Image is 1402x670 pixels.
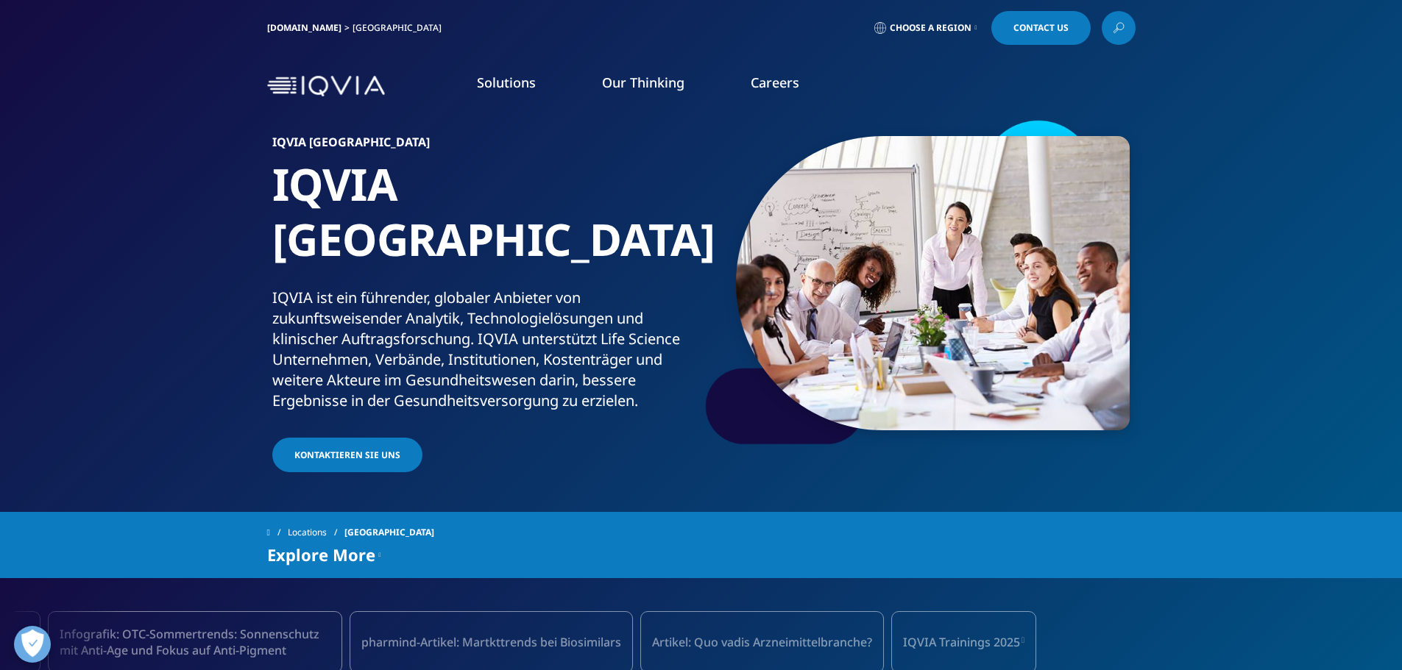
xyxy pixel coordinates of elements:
button: Präferenzen öffnen [14,626,51,663]
a: Kontaktieren Sie uns [272,438,422,472]
img: 877_businesswoman-leading-meeting.jpg [736,136,1130,430]
a: Our Thinking [602,74,684,91]
a: Solutions [477,74,536,91]
span: Infografik: OTC-Sommertrends: Sonnenschutz mit Anti-Age und Fokus auf Anti-Pigment [60,626,330,658]
span: Contact Us [1013,24,1069,32]
div: IQVIA ist ein führender, globaler Anbieter von zukunftsweisender Analytik, Technologielösungen un... [272,288,695,411]
h1: IQVIA [GEOGRAPHIC_DATA] [272,157,695,288]
a: Contact Us [991,11,1091,45]
span: [GEOGRAPHIC_DATA] [344,519,434,546]
span: pharmind-Artikel: Martkttrends bei Biosimilars [361,634,621,650]
nav: Primary [391,51,1136,121]
a: Locations [288,519,344,546]
span: Choose a Region [890,22,971,34]
div: [GEOGRAPHIC_DATA] [353,22,447,34]
span: Explore More [267,546,375,563]
a: Careers [751,74,799,91]
h6: IQVIA [GEOGRAPHIC_DATA] [272,136,695,157]
span: Artikel: Quo vadis Arzneimittelbranche? [652,634,872,650]
span: Kontaktieren Sie uns [294,449,400,461]
span: IQVIA Trainings 2025 [903,634,1020,650]
a: [DOMAIN_NAME] [267,21,341,34]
